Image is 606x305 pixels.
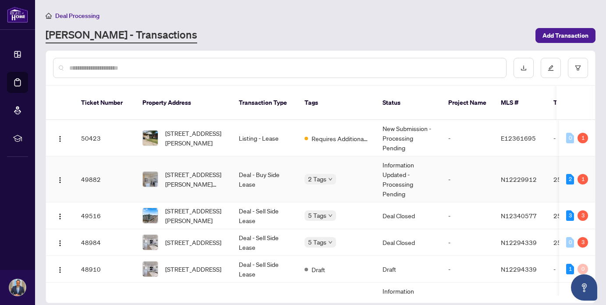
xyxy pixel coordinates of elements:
span: Add Transaction [542,28,588,43]
img: thumbnail-img [143,208,158,223]
td: Deal - Buy Side Lease [232,156,298,202]
div: 3 [578,237,588,248]
span: [STREET_ADDRESS][PERSON_NAME] [165,206,225,225]
td: - [441,202,494,229]
img: Logo [57,240,64,247]
button: Logo [53,235,67,249]
button: Logo [53,209,67,223]
img: Logo [57,135,64,142]
span: 5 Tags [308,237,326,247]
th: Ticket Number [74,86,135,120]
img: Logo [57,266,64,273]
img: Logo [57,177,64,184]
span: [STREET_ADDRESS][PERSON_NAME] [165,128,225,148]
div: 2 [566,174,574,184]
th: Project Name [441,86,494,120]
div: 1 [578,133,588,143]
span: download [521,65,527,71]
span: N12294339 [501,238,537,246]
span: down [328,213,333,218]
span: [STREET_ADDRESS][PERSON_NAME][PERSON_NAME] [165,170,225,189]
td: Deal - Sell Side Lease [232,256,298,283]
td: - [441,229,494,256]
div: 1 [578,174,588,184]
div: 1 [566,264,574,274]
span: E12361695 [501,134,536,142]
td: - [441,120,494,156]
div: 3 [566,210,574,221]
th: Property Address [135,86,232,120]
div: 0 [578,264,588,274]
img: thumbnail-img [143,172,158,187]
button: Add Transaction [535,28,595,43]
span: Draft [312,265,325,274]
span: Deal Processing [55,12,99,20]
span: [STREET_ADDRESS] [165,264,221,274]
td: 49882 [74,156,135,202]
td: Deal - Sell Side Lease [232,229,298,256]
td: Draft [376,256,441,283]
td: - [441,256,494,283]
span: edit [548,65,554,71]
a: [PERSON_NAME] - Transactions [46,28,197,43]
td: Deal - Sell Side Lease [232,202,298,229]
img: thumbnail-img [143,235,158,250]
td: 49516 [74,202,135,229]
td: Deal Closed [376,202,441,229]
button: download [514,58,534,78]
td: New Submission - Processing Pending [376,120,441,156]
span: N12229912 [501,175,537,183]
span: filter [575,65,581,71]
button: filter [568,58,588,78]
button: Logo [53,131,67,145]
span: Requires Additional Docs [312,134,369,143]
img: thumbnail-img [143,131,158,145]
img: Profile Icon [9,279,26,296]
div: 3 [578,210,588,221]
button: Open asap [571,274,597,301]
img: thumbnail-img [143,262,158,277]
th: Status [376,86,441,120]
td: - [441,156,494,202]
button: Logo [53,172,67,186]
button: edit [541,58,561,78]
td: Listing - Lease [232,120,298,156]
div: 0 [566,237,574,248]
div: 0 [566,133,574,143]
th: Tags [298,86,376,120]
span: [STREET_ADDRESS] [165,238,221,247]
span: down [328,240,333,245]
th: Transaction Type [232,86,298,120]
span: down [328,177,333,181]
span: 5 Tags [308,210,326,220]
td: 50423 [74,120,135,156]
td: 48984 [74,229,135,256]
button: Logo [53,262,67,276]
span: home [46,13,52,19]
img: logo [7,7,28,23]
td: Information Updated - Processing Pending [376,156,441,202]
span: N12294339 [501,265,537,273]
span: N12340577 [501,212,537,220]
img: Logo [57,213,64,220]
span: 2 Tags [308,174,326,184]
td: 48910 [74,256,135,283]
td: Deal Closed [376,229,441,256]
th: MLS # [494,86,546,120]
